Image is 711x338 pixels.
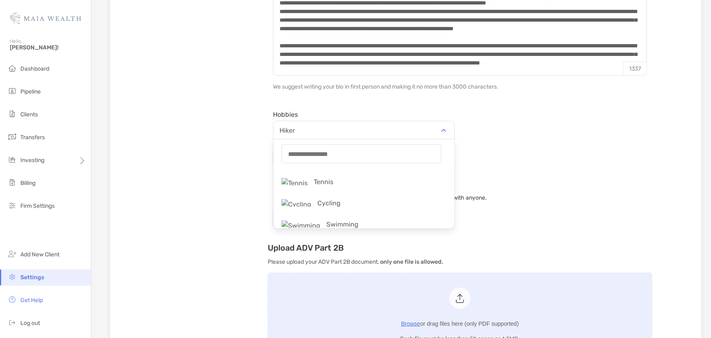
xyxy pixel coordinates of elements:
img: add_new_client icon [7,249,17,259]
span: Add New Client [20,251,59,258]
span: Billing [20,180,35,187]
img: transfers icon [7,132,17,142]
b: only one file is allowed. [380,258,443,265]
div: Hobbies [273,111,455,118]
img: investing icon [7,155,17,165]
p: Please upload your ADV Part 2B document, [268,257,652,267]
span: Get Help [20,297,43,304]
img: clients icon [7,109,17,119]
span: Transfers [20,134,45,141]
img: Swimming [282,220,320,228]
img: Tennis [282,178,308,185]
img: logout icon [7,318,17,327]
img: settings icon [7,272,17,282]
h3: Password [273,178,647,187]
span: Dashboard [20,65,49,72]
p: Remember not to store your password in your email and don't share it with anyone. [273,193,647,203]
img: firm-settings icon [7,200,17,210]
p: Cycling [273,194,454,212]
span: Firm Settings [20,202,55,209]
p: We suggest writing your bio in first person and making it no more than 3000 characters. [273,82,647,92]
p: Hiker [275,125,456,136]
img: Cycling [282,199,311,207]
p: Swimming [273,215,454,233]
span: Pipeline [20,88,41,95]
h3: Upload ADV Part 2B [268,243,652,253]
img: pipeline icon [7,86,17,96]
p: or drag files here (only PDF supported) [401,319,519,329]
span: Clients [20,111,38,118]
img: get-help icon [7,295,17,305]
span: [PERSON_NAME]! [10,44,86,51]
p: Tennis [273,173,454,191]
span: Log out [20,320,40,327]
p: 1337 [623,62,647,76]
span: Settings [20,274,44,281]
img: billing icon [7,178,17,187]
img: dashboard icon [7,63,17,73]
img: Zoe Logo [10,3,81,33]
span: Investing [20,157,44,164]
span: Browse [401,320,420,327]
